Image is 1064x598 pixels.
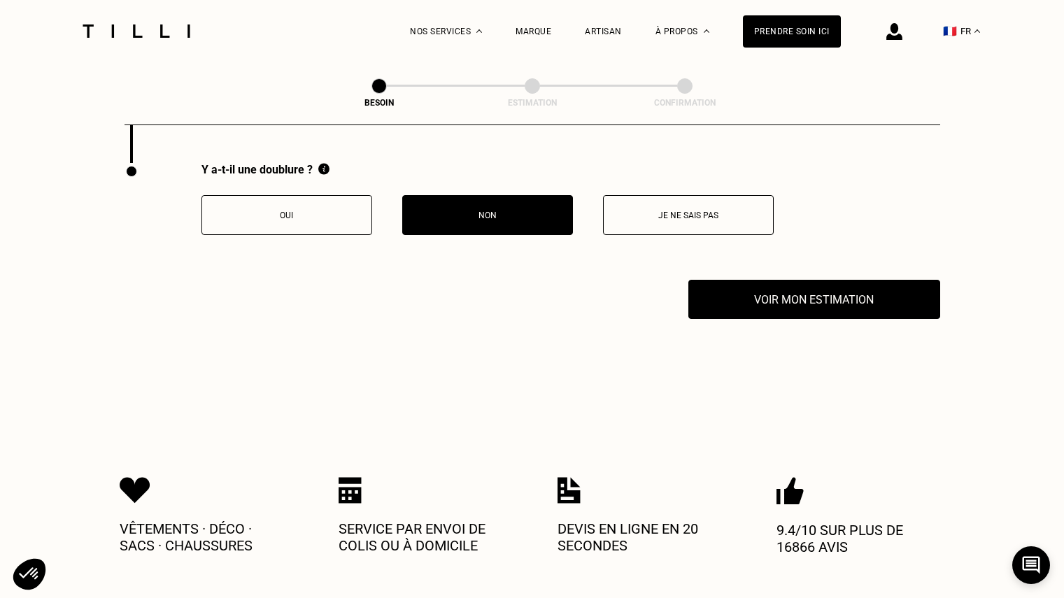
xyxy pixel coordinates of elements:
img: Icon [339,477,362,504]
div: Estimation [462,98,602,108]
p: Oui [209,211,364,220]
p: Vêtements · Déco · Sacs · Chaussures [120,520,288,554]
img: Icon [558,477,581,504]
p: Devis en ligne en 20 secondes [558,520,725,554]
img: Logo du service de couturière Tilli [78,24,195,38]
img: Icon [776,477,804,505]
div: Confirmation [615,98,755,108]
button: Oui [201,195,372,235]
img: menu déroulant [974,29,980,33]
p: Non [410,211,565,220]
img: Menu déroulant à propos [704,29,709,33]
div: Besoin [309,98,449,108]
p: Service par envoi de colis ou à domicile [339,520,506,554]
p: Je ne sais pas [611,211,766,220]
a: Artisan [585,27,622,36]
span: 🇫🇷 [943,24,957,38]
img: icône connexion [886,23,902,40]
p: 9.4/10 sur plus de 16866 avis [776,522,944,555]
button: Voir mon estimation [688,280,940,319]
img: Menu déroulant [476,29,482,33]
div: Y a-t-il une doublure ? [201,163,774,178]
button: Je ne sais pas [603,195,774,235]
a: Prendre soin ici [743,15,841,48]
img: Icon [120,477,150,504]
img: Information [318,163,329,175]
button: Non [402,195,573,235]
a: Marque [516,27,551,36]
